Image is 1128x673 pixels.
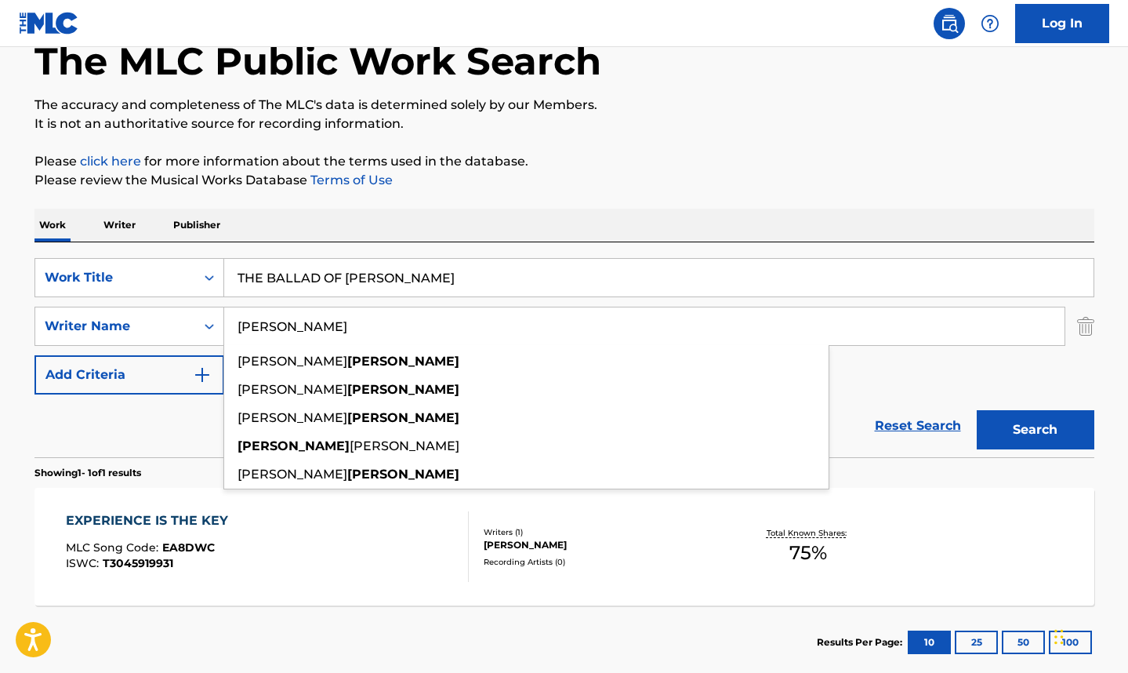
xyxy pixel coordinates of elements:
[977,410,1094,449] button: Search
[1015,4,1109,43] a: Log In
[34,152,1094,171] p: Please for more information about the terms used in the database.
[80,154,141,169] a: click here
[238,354,347,369] span: [PERSON_NAME]
[34,488,1094,606] a: EXPERIENCE IS THE KEYMLC Song Code:EA8DWCISWC:T3045919931Writers (1)[PERSON_NAME]Recording Artist...
[789,539,827,567] span: 75 %
[34,466,141,480] p: Showing 1 - 1 of 1 results
[103,556,173,570] span: T3045919931
[34,355,224,395] button: Add Criteria
[1077,307,1094,346] img: Delete Criterion
[767,527,851,539] p: Total Known Shares:
[169,209,225,242] p: Publisher
[974,8,1006,39] div: Help
[66,540,162,555] span: MLC Song Code :
[19,12,79,35] img: MLC Logo
[347,354,459,369] strong: [PERSON_NAME]
[981,14,999,33] img: help
[484,556,720,568] div: Recording Artists ( 0 )
[350,438,459,453] span: [PERSON_NAME]
[347,382,459,397] strong: [PERSON_NAME]
[908,631,951,654] button: 10
[307,173,393,187] a: Terms of Use
[45,317,186,336] div: Writer Name
[1002,631,1045,654] button: 50
[238,382,347,397] span: [PERSON_NAME]
[867,409,969,443] a: Reset Search
[34,38,601,85] h1: The MLC Public Work Search
[34,96,1094,115] p: The accuracy and completeness of The MLC's data is determined solely by our Members.
[955,631,998,654] button: 25
[66,556,103,570] span: ISWC :
[347,410,459,425] strong: [PERSON_NAME]
[193,366,212,384] img: 9d2ae6d4665cec9f34b9.svg
[940,14,959,33] img: search
[1050,598,1128,673] iframe: Chat Widget
[484,526,720,538] div: Writers ( 1 )
[34,115,1094,133] p: It is not an authoritative source for recording information.
[34,258,1094,457] form: Search Form
[66,511,236,530] div: EXPERIENCE IS THE KEY
[1054,613,1064,660] div: Drag
[238,410,347,425] span: [PERSON_NAME]
[238,438,350,453] strong: [PERSON_NAME]
[934,8,965,39] a: Public Search
[1049,631,1092,654] button: 100
[34,171,1094,190] p: Please review the Musical Works Database
[45,268,186,287] div: Work Title
[817,635,906,649] p: Results Per Page:
[484,538,720,552] div: [PERSON_NAME]
[238,467,347,482] span: [PERSON_NAME]
[347,467,459,482] strong: [PERSON_NAME]
[99,209,140,242] p: Writer
[34,209,71,242] p: Work
[162,540,215,555] span: EA8DWC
